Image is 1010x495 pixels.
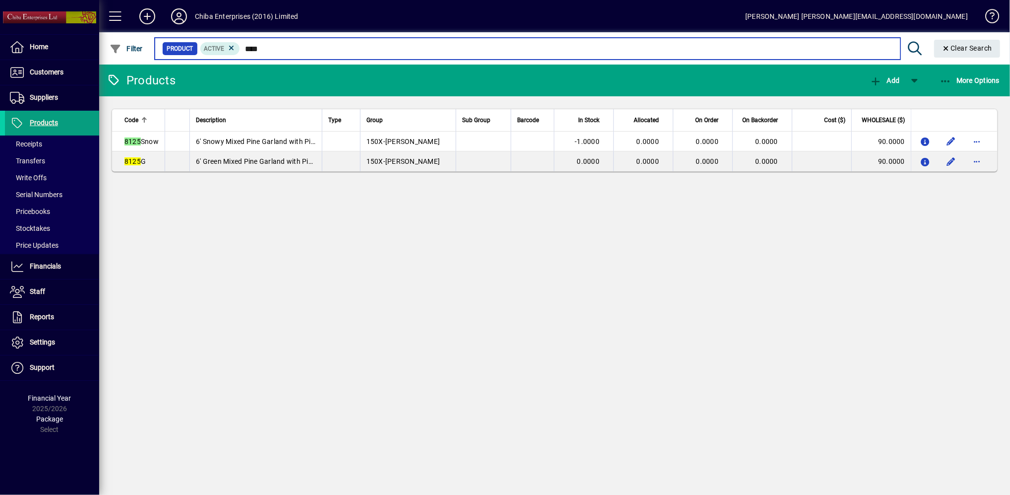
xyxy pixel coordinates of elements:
[163,7,195,25] button: Profile
[30,262,61,270] span: Financials
[124,115,138,126] span: Code
[696,157,719,165] span: 0.0000
[328,115,341,126] span: Type
[5,330,99,355] a: Settings
[620,115,668,126] div: Allocated
[366,138,440,145] span: 150X-[PERSON_NAME]
[943,134,959,149] button: Edit
[5,305,99,330] a: Reports
[107,40,145,58] button: Filter
[10,157,45,165] span: Transfers
[124,157,146,165] span: G
[5,136,99,152] a: Receipts
[10,191,62,199] span: Serial Numbers
[5,237,99,254] a: Price Updates
[196,138,425,145] span: 6′ Snowy Mixed Pine Garland with Pinecone & 100 LED Lights & 150 Tips
[637,157,659,165] span: 0.0000
[5,186,99,203] a: Serial Numbers
[756,138,778,145] span: 0.0000
[107,72,176,88] div: Products
[196,115,316,126] div: Description
[36,415,63,423] span: Package
[196,115,226,126] span: Description
[5,254,99,279] a: Financials
[978,2,998,34] a: Knowledge Base
[462,115,490,126] span: Sub Group
[969,153,985,169] button: More options
[637,138,659,145] span: 0.0000
[124,115,159,126] div: Code
[10,241,59,249] span: Price Updates
[969,134,985,149] button: More options
[756,157,778,165] span: 0.0000
[867,71,902,89] button: Add
[739,115,787,126] div: On Backorder
[5,280,99,304] a: Staff
[5,35,99,60] a: Home
[30,93,58,101] span: Suppliers
[851,132,911,151] td: 90.0000
[10,224,50,232] span: Stocktakes
[851,151,911,171] td: 90.0000
[695,115,718,126] span: On Order
[167,44,193,54] span: Product
[575,138,599,145] span: -1.0000
[578,115,599,126] span: In Stock
[30,43,48,51] span: Home
[5,152,99,169] a: Transfers
[679,115,727,126] div: On Order
[5,355,99,380] a: Support
[204,45,225,52] span: Active
[634,115,659,126] span: Allocated
[742,115,778,126] span: On Backorder
[28,394,71,402] span: Financial Year
[366,115,450,126] div: Group
[937,71,1003,89] button: More Options
[5,203,99,220] a: Pricebooks
[942,44,993,52] span: Clear Search
[10,140,42,148] span: Receipts
[124,138,141,145] em: 8125
[124,157,141,165] em: 8125
[517,115,539,126] span: Barcode
[196,157,422,165] span: 6′ Green Mixed Pine Garland with Pinecone & 100 LED Lights & 150 Tips
[30,313,54,321] span: Reports
[5,169,99,186] a: Write Offs
[124,138,159,145] span: Snow
[200,42,240,55] mat-chip: Activation Status: Active
[30,119,58,127] span: Products
[560,115,608,126] div: In Stock
[5,60,99,85] a: Customers
[745,8,968,24] div: [PERSON_NAME] [PERSON_NAME][EMAIL_ADDRESS][DOMAIN_NAME]
[30,68,63,76] span: Customers
[577,157,600,165] span: 0.0000
[328,115,354,126] div: Type
[10,174,47,182] span: Write Offs
[462,115,505,126] div: Sub Group
[5,85,99,110] a: Suppliers
[940,76,1000,84] span: More Options
[30,363,55,371] span: Support
[870,76,899,84] span: Add
[366,157,440,165] span: 150X-[PERSON_NAME]
[30,287,45,295] span: Staff
[5,220,99,237] a: Stocktakes
[30,338,55,346] span: Settings
[195,8,298,24] div: Chiba Enterprises (2016) Limited
[696,138,719,145] span: 0.0000
[862,115,905,126] span: WHOLESALE ($)
[943,153,959,169] button: Edit
[824,115,845,126] span: Cost ($)
[517,115,548,126] div: Barcode
[110,45,143,53] span: Filter
[934,40,1001,58] button: Clear
[131,7,163,25] button: Add
[10,208,50,215] span: Pricebooks
[366,115,383,126] span: Group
